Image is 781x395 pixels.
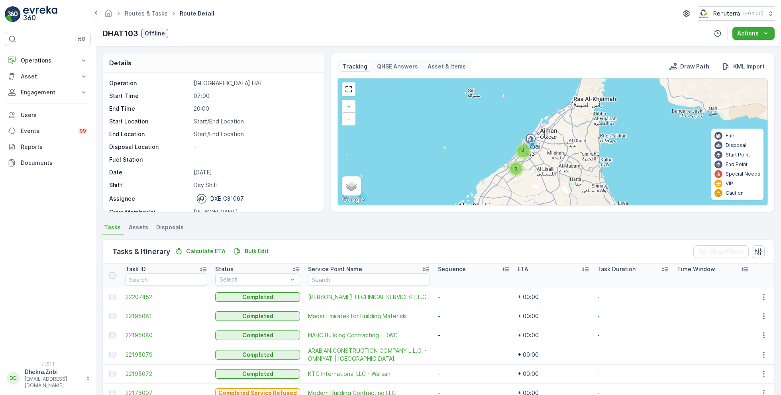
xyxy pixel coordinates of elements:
span: Disposals [156,223,184,231]
p: Tracking [343,63,367,70]
p: Bulk Edit [245,247,269,255]
p: ⌘B [77,36,85,42]
p: Operations [21,57,75,65]
button: Completed [215,311,300,321]
button: Offline [141,29,168,38]
td: - [434,326,514,345]
p: Fuel [726,133,736,139]
div: 4 [515,143,531,159]
button: Operations [5,53,91,68]
p: End Point [726,161,748,168]
a: View Fullscreen [343,83,355,95]
p: Calculate ETA [186,247,226,255]
button: Completed [215,330,300,340]
p: Completed [242,351,273,359]
p: Caution [726,190,744,196]
a: 22207452 [126,293,207,301]
p: 99 [80,128,86,134]
p: [GEOGRAPHIC_DATA] HAT [194,79,316,87]
p: Service Point Name [308,265,362,273]
a: JB GOODWIN TECHNICAL SERVICES L.L.C [308,293,430,301]
button: Asset [5,68,91,84]
p: Disposal [726,142,746,149]
p: Start Time [109,92,190,100]
button: Calculate ETA [172,246,229,256]
div: Toggle Row Selected [109,352,116,358]
p: Fuel Station [109,156,190,164]
a: ARABIAN CONSTRUCTION COMPANY L.L.C. - OMNIYAT | Business Bay [308,347,430,363]
a: Layers [343,177,360,195]
button: Completed [215,369,300,379]
p: Tasks & Itinerary [112,246,170,257]
p: Shift [109,181,190,189]
p: Start Location [109,117,190,125]
p: DHAT103 [102,27,138,39]
a: KTC International LLC - Warsan [308,370,430,378]
p: Time Window [677,265,715,273]
td: + 00:00 [514,307,593,326]
p: QHSE Answers [377,63,418,70]
p: ETA [518,265,528,273]
p: Operation [109,79,190,87]
td: - [593,307,673,326]
button: KML Import [719,62,768,71]
button: Actions [732,27,775,40]
td: - [593,345,673,364]
a: Zoom Out [343,113,355,125]
div: Toggle Row Selected [109,332,116,338]
p: Sequence [438,265,466,273]
p: Start/End Location [194,130,316,138]
div: Toggle Row Selected [109,294,116,300]
p: Events [21,127,73,135]
span: Assets [129,223,148,231]
div: Toggle Row Selected [109,313,116,319]
p: Crew Member(s) [109,208,190,216]
span: + [347,103,351,110]
a: Madar Emirates for Building Materials [308,312,430,320]
span: Route Detail [178,10,216,18]
p: Dhekra.Zribi [25,368,82,376]
td: - [593,326,673,345]
div: DD [7,372,20,385]
p: Day Shift [194,181,316,189]
td: + 00:00 [514,364,593,383]
p: Completed [242,293,273,301]
p: Task Duration [597,265,636,273]
p: Offline [145,29,165,37]
a: Homepage [104,12,113,19]
a: NABC Building Contracting - DWC [308,331,430,339]
div: Toggle Row Selected [109,371,116,377]
span: 22195072 [126,370,207,378]
td: - [593,287,673,307]
p: Start/End Location [194,117,316,125]
img: logo_light-DOdMpM7g.png [23,6,57,22]
p: Details [109,58,131,68]
p: 07:00 [194,92,316,100]
button: Engagement [5,84,91,100]
span: v 1.51.1 [5,362,91,366]
a: Users [5,107,91,123]
input: Search [308,273,430,286]
td: - [434,345,514,364]
button: Draw Path [666,62,712,71]
p: Renuterra [713,10,740,18]
td: - [434,287,514,307]
img: Screenshot_2024-07-26_at_13.33.01.png [698,9,710,18]
a: 22195081 [126,312,207,320]
p: Draw Path [680,63,709,70]
td: - [434,307,514,326]
td: - [434,364,514,383]
a: 22195079 [126,351,207,359]
td: + 00:00 [514,345,593,364]
button: Completed [215,292,300,302]
p: - [194,143,316,151]
p: Documents [21,159,88,167]
a: Events99 [5,123,91,139]
span: [PERSON_NAME] TECHNICAL SERVICES L.L.C [308,293,430,301]
a: Reports [5,139,91,155]
p: [EMAIL_ADDRESS][DOMAIN_NAME] [25,376,82,389]
span: Tasks [104,223,121,231]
